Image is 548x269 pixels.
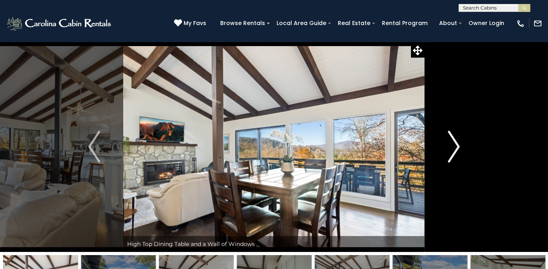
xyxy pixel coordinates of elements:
div: High Top Dining Table and a Wall of Windows [123,236,424,252]
img: arrow [88,131,100,163]
a: Owner Login [465,17,508,29]
img: White-1-2.png [6,15,113,31]
span: My Favs [184,19,206,27]
a: Rental Program [378,17,432,29]
img: mail-regular-white.png [533,19,542,28]
button: Previous [65,41,123,252]
a: About [435,17,461,29]
a: My Favs [174,19,208,28]
a: Real Estate [334,17,374,29]
img: phone-regular-white.png [516,19,525,28]
button: Next [425,41,483,252]
a: Local Area Guide [273,17,330,29]
a: Browse Rentals [216,17,269,29]
img: arrow [448,131,460,163]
